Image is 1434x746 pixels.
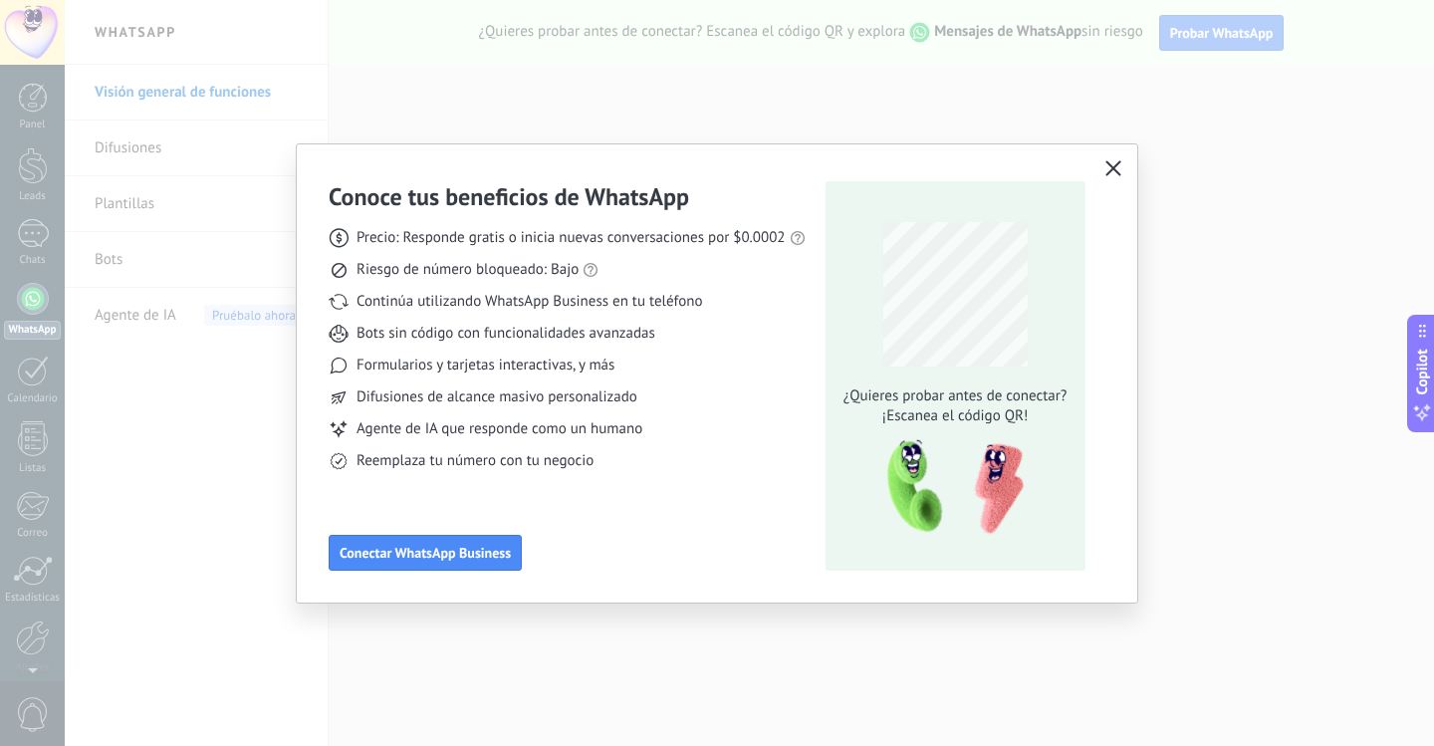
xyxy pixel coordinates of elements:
span: Agente de IA que responde como un humano [357,419,642,439]
span: Formularios y tarjetas interactivas, y más [357,356,614,375]
span: ¡Escanea el código QR! [837,406,1073,426]
span: Precio: Responde gratis o inicia nuevas conversaciones por $0.0002 [357,228,786,248]
button: Conectar WhatsApp Business [329,535,522,571]
span: Continúa utilizando WhatsApp Business en tu teléfono [357,292,702,312]
span: ¿Quieres probar antes de conectar? [837,386,1073,406]
span: Riesgo de número bloqueado: Bajo [357,260,579,280]
span: Bots sin código con funcionalidades avanzadas [357,324,655,344]
span: Copilot [1412,349,1432,394]
span: Reemplaza tu número con tu negocio [357,451,594,471]
span: Difusiones de alcance masivo personalizado [357,387,637,407]
span: Conectar WhatsApp Business [340,546,511,560]
h3: Conoce tus beneficios de WhatsApp [329,181,689,212]
img: qr-pic-1x.png [870,434,1028,541]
